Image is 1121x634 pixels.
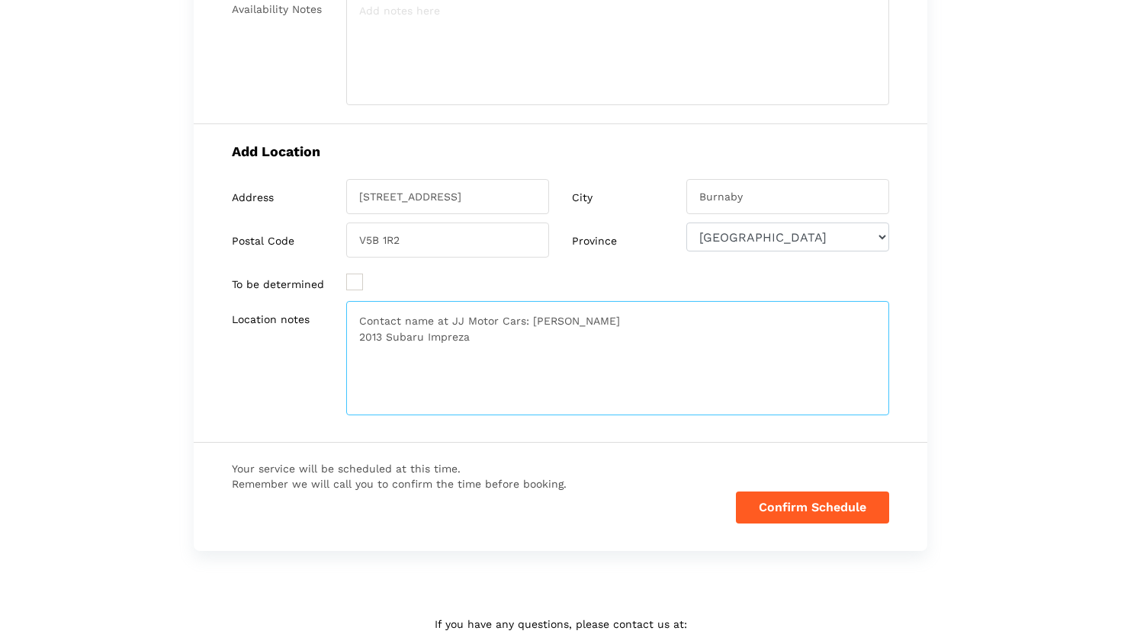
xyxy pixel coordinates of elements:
h5: Add Location [232,143,889,159]
label: Availability Notes [232,3,322,16]
label: Province [572,235,617,248]
label: Location notes [232,313,310,326]
p: If you have any questions, please contact us at: [320,616,801,632]
label: To be determined [232,278,324,291]
label: Postal Code [232,235,294,248]
button: Confirm Schedule [736,492,889,524]
span: Your service will be scheduled at this time. Remember we will call you to confirm the time before... [232,461,567,492]
label: Address [232,191,274,204]
label: City [572,191,593,204]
